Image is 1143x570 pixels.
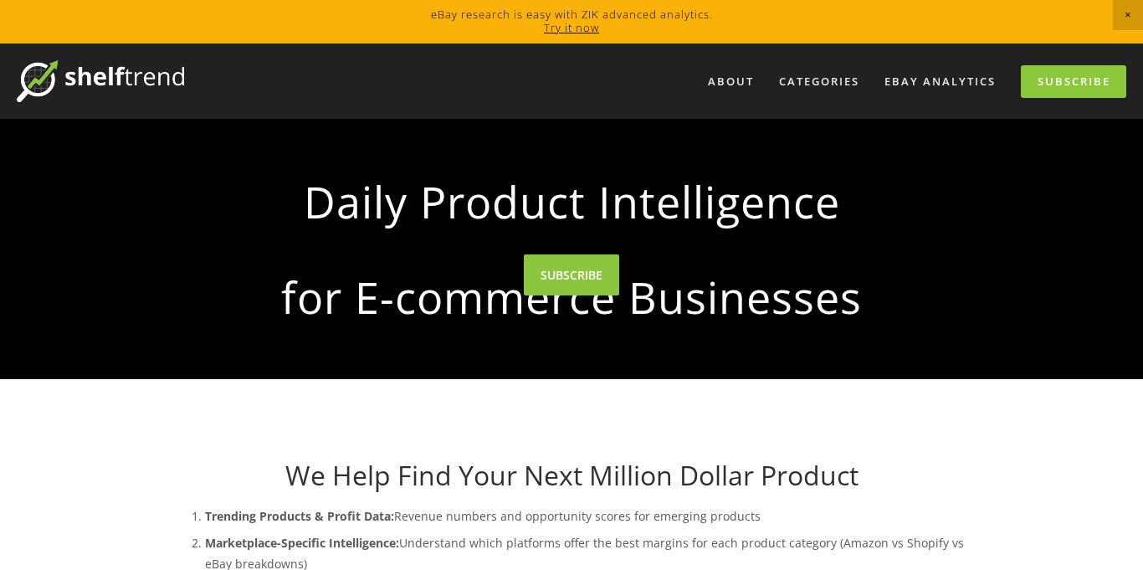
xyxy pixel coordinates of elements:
[697,68,765,95] a: About
[768,68,870,95] div: Categories
[172,460,971,491] h1: We Help Find Your Next Million Dollar Product
[874,68,1007,95] a: eBay Analytics
[205,535,399,551] strong: Marketplace-Specific Intelligence:
[1021,65,1126,98] a: Subscribe
[198,162,945,241] strong: Daily Product Intelligence
[205,508,394,524] strong: Trending Products & Profit Data:
[198,258,945,336] strong: for E-commerce Businesses
[205,506,971,526] p: Revenue numbers and opportunity scores for emerging products
[544,20,599,35] a: Try it now
[17,60,184,102] img: ShelfTrend
[524,254,619,295] a: SUBSCRIBE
